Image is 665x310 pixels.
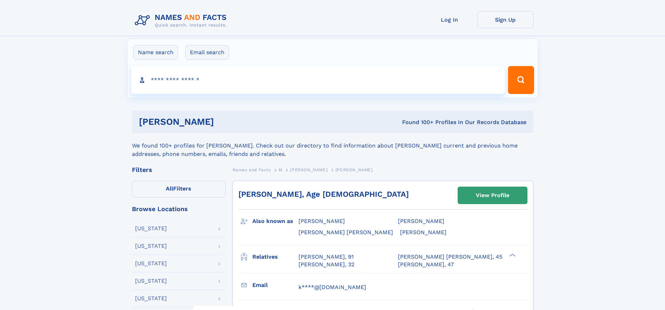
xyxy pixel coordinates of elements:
[308,118,526,126] div: Found 100+ Profiles In Our Records Database
[132,133,533,158] div: We found 100+ profiles for [PERSON_NAME]. Check out our directory to find information about [PERS...
[135,261,167,266] div: [US_STATE]
[131,66,505,94] input: search input
[132,181,226,197] label: Filters
[508,253,516,257] div: ❯
[290,165,327,174] a: [PERSON_NAME]
[279,165,282,174] a: M
[166,185,173,192] span: All
[135,243,167,249] div: [US_STATE]
[133,45,178,60] label: Name search
[478,11,533,28] a: Sign Up
[476,187,509,203] div: View Profile
[252,279,298,291] h3: Email
[335,167,373,172] span: [PERSON_NAME]
[398,218,444,224] span: [PERSON_NAME]
[298,253,354,261] a: [PERSON_NAME], 91
[252,251,298,263] h3: Relatives
[290,167,327,172] span: [PERSON_NAME]
[185,45,229,60] label: Email search
[398,253,502,261] a: [PERSON_NAME] [PERSON_NAME], 45
[252,215,298,227] h3: Also known as
[238,190,409,199] a: [PERSON_NAME], Age [DEMOGRAPHIC_DATA]
[398,261,454,268] a: [PERSON_NAME], 47
[132,167,226,173] div: Filters
[298,261,354,268] a: [PERSON_NAME], 32
[458,187,527,204] a: View Profile
[279,167,282,172] span: M
[135,226,167,231] div: [US_STATE]
[400,229,446,236] span: [PERSON_NAME]
[139,117,308,126] h1: [PERSON_NAME]
[135,296,167,301] div: [US_STATE]
[132,11,232,30] img: Logo Names and Facts
[232,165,271,174] a: Names and Facts
[132,206,226,212] div: Browse Locations
[422,11,478,28] a: Log In
[135,278,167,284] div: [US_STATE]
[298,229,393,236] span: [PERSON_NAME] [PERSON_NAME]
[508,66,534,94] button: Search Button
[298,218,345,224] span: [PERSON_NAME]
